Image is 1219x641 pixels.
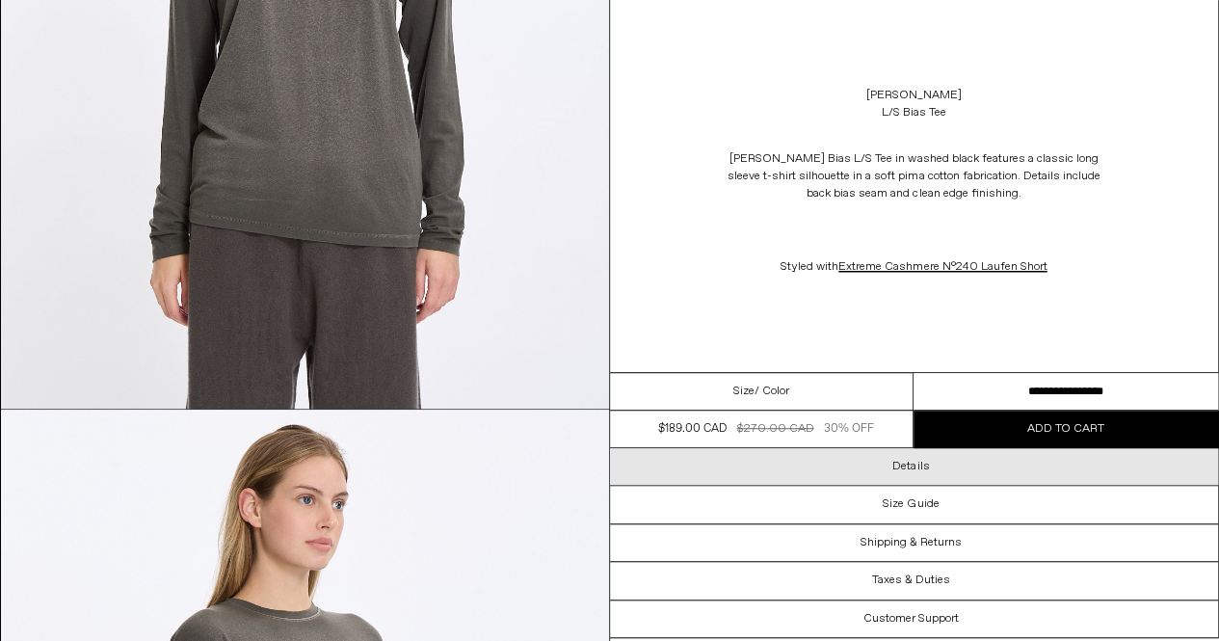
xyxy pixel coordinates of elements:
h3: Size Guide [883,497,939,511]
a: [PERSON_NAME] [866,87,962,104]
h3: Details [892,460,929,473]
span: Size [733,383,755,400]
a: Extreme Cashmere N°240 Laufen Short [838,259,1047,275]
h3: Taxes & Duties [872,574,950,587]
div: 30% OFF [824,420,874,438]
div: $189.00 CAD [658,420,727,438]
button: Add to cart [914,411,1218,447]
p: [PERSON_NAME] Bias L/S Tee in washed black features a classic long sleeve t-shirt silhouette in a... [721,141,1106,212]
div: L/S Bias Tee [882,104,946,121]
div: $270.00 CAD [736,420,813,438]
p: Styled with [721,249,1106,285]
h3: Customer Support [863,612,959,626]
span: / Color [755,383,789,400]
span: Add to cart [1027,421,1104,437]
h3: Shipping & Returns [861,536,962,549]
